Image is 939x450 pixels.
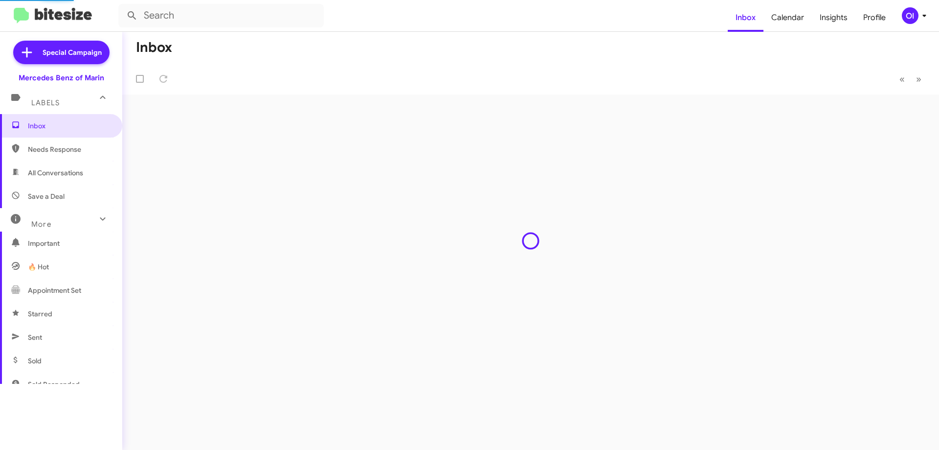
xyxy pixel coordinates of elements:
span: Starred [28,309,52,319]
h1: Inbox [136,40,172,55]
span: 🔥 Hot [28,262,49,272]
span: Important [28,238,111,248]
button: OI [894,7,928,24]
button: Next [910,69,927,89]
span: Sent [28,332,42,342]
span: Needs Response [28,144,111,154]
div: OI [902,7,918,24]
span: All Conversations [28,168,83,178]
div: Mercedes Benz of Marin [19,73,104,83]
span: More [31,220,51,229]
span: Save a Deal [28,191,65,201]
span: » [916,73,921,85]
span: Labels [31,98,60,107]
a: Special Campaign [13,41,110,64]
a: Inbox [728,3,763,32]
span: Special Campaign [43,47,102,57]
span: Inbox [28,121,111,131]
span: « [899,73,905,85]
a: Profile [855,3,894,32]
span: Sold Responded [28,379,80,389]
button: Previous [894,69,911,89]
span: Sold [28,356,42,366]
nav: Page navigation example [894,69,927,89]
a: Insights [812,3,855,32]
span: Appointment Set [28,285,81,295]
input: Search [118,4,324,27]
a: Calendar [763,3,812,32]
